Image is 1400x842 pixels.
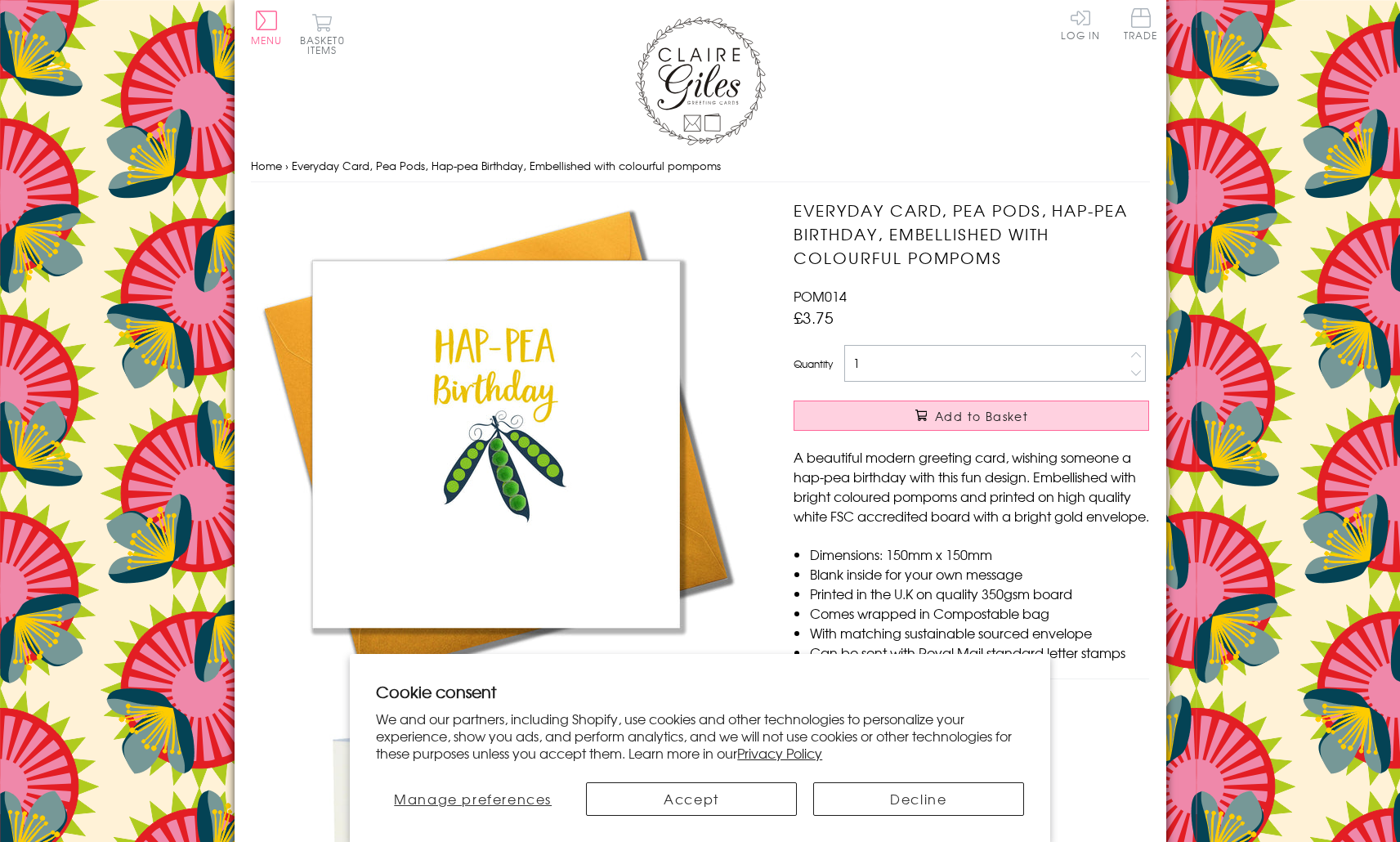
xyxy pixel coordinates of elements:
[794,356,833,371] label: Quantity
[251,150,1150,183] nav: breadcrumbs
[586,782,797,816] button: Accept
[1061,8,1100,40] a: Log In
[376,710,1024,761] p: We and our partners, including Shopify, use cookies and other technologies to personalize your ex...
[1124,8,1158,43] a: Trade
[251,199,741,689] img: Everyday Card, Pea Pods, Hap-pea Birthday, Embellished with colourful pompoms
[300,13,345,55] button: Basket0 items
[251,158,282,173] a: Home
[376,680,1024,703] h2: Cookie consent
[794,306,834,329] span: £3.75
[810,643,1149,662] li: Can be sent with Royal Mail standard letter stamps
[794,286,847,306] span: POM014
[935,408,1028,424] span: Add to Basket
[794,447,1149,526] p: A beautiful modern greeting card, wishing someone a hap-pea birthday with this fun design. Embell...
[251,11,283,45] button: Menu
[292,158,721,173] span: Everyday Card, Pea Pods, Hap-pea Birthday, Embellished with colourful pompoms
[251,33,283,47] span: Menu
[307,33,345,57] span: 0 items
[794,401,1149,431] button: Add to Basket
[1124,8,1158,40] span: Trade
[737,743,822,763] a: Privacy Policy
[794,199,1149,269] h1: Everyday Card, Pea Pods, Hap-pea Birthday, Embellished with colourful pompoms
[285,158,288,173] span: ›
[810,584,1149,603] li: Printed in the U.K on quality 350gsm board
[810,544,1149,564] li: Dimensions: 150mm x 150mm
[810,603,1149,623] li: Comes wrapped in Compostable bag
[810,623,1149,643] li: With matching sustainable sourced envelope
[813,782,1024,816] button: Decline
[635,16,766,146] img: Claire Giles Greetings Cards
[376,782,570,816] button: Manage preferences
[810,564,1149,584] li: Blank inside for your own message
[394,789,552,808] span: Manage preferences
